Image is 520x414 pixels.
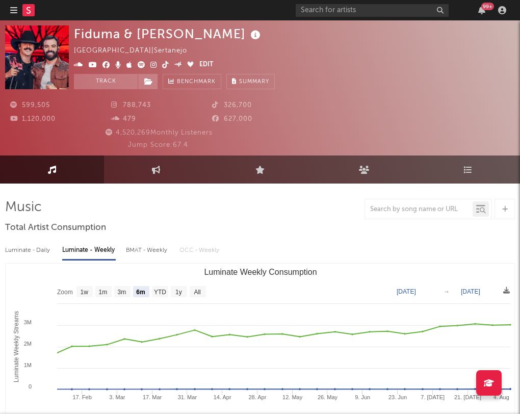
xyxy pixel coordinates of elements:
text: 17. Feb [72,394,91,400]
text: [DATE] [461,288,480,295]
span: Summary [239,79,269,85]
text: Luminate Weekly Consumption [204,268,317,276]
div: [GEOGRAPHIC_DATA] | Sertanejo [74,45,199,57]
text: → [444,288,450,295]
span: Total Artist Consumption [5,222,106,234]
div: Luminate - Daily [5,242,52,259]
text: 3m [118,289,126,296]
text: 1y [175,289,182,296]
a: Benchmark [163,74,221,89]
text: 1m [99,289,108,296]
text: 3. Mar [109,394,125,400]
input: Search by song name or URL [365,205,473,214]
text: 21. [DATE] [454,394,481,400]
text: 23. Jun [388,394,407,400]
span: Benchmark [177,76,216,88]
span: 627,000 [212,116,252,122]
text: YTD [154,289,166,296]
text: Zoom [57,289,73,296]
input: Search for artists [296,4,449,17]
button: Summary [226,74,275,89]
div: 99 + [481,3,494,10]
text: 14. Apr [214,394,231,400]
span: 326,700 [212,102,252,109]
span: 599,505 [10,102,50,109]
div: Fiduma & [PERSON_NAME] [74,25,263,42]
text: 2M [24,341,32,347]
span: Jump Score: 67.4 [128,142,188,148]
text: 0 [29,383,32,390]
text: 17. Mar [143,394,162,400]
text: 7. [DATE] [421,394,445,400]
text: All [194,289,200,296]
div: BMAT - Weekly [126,242,169,259]
text: 6m [136,289,145,296]
text: 9. Jun [355,394,370,400]
text: 26. May [318,394,338,400]
text: 3M [24,319,32,325]
text: 12. May [282,394,303,400]
text: 1M [24,362,32,368]
text: [DATE] [397,288,416,295]
text: 1w [81,289,89,296]
button: Edit [199,59,213,71]
text: 28. Apr [248,394,266,400]
text: 4. Aug [493,394,509,400]
span: 4,520,269 Monthly Listeners [104,130,213,136]
button: 99+ [478,6,485,14]
text: 31. Mar [178,394,197,400]
span: 788,743 [111,102,151,109]
span: 479 [111,116,136,122]
span: 1,120,000 [10,116,56,122]
div: Luminate - Weekly [62,242,116,259]
text: Luminate Weekly Streams [13,311,20,382]
button: Track [74,74,138,89]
